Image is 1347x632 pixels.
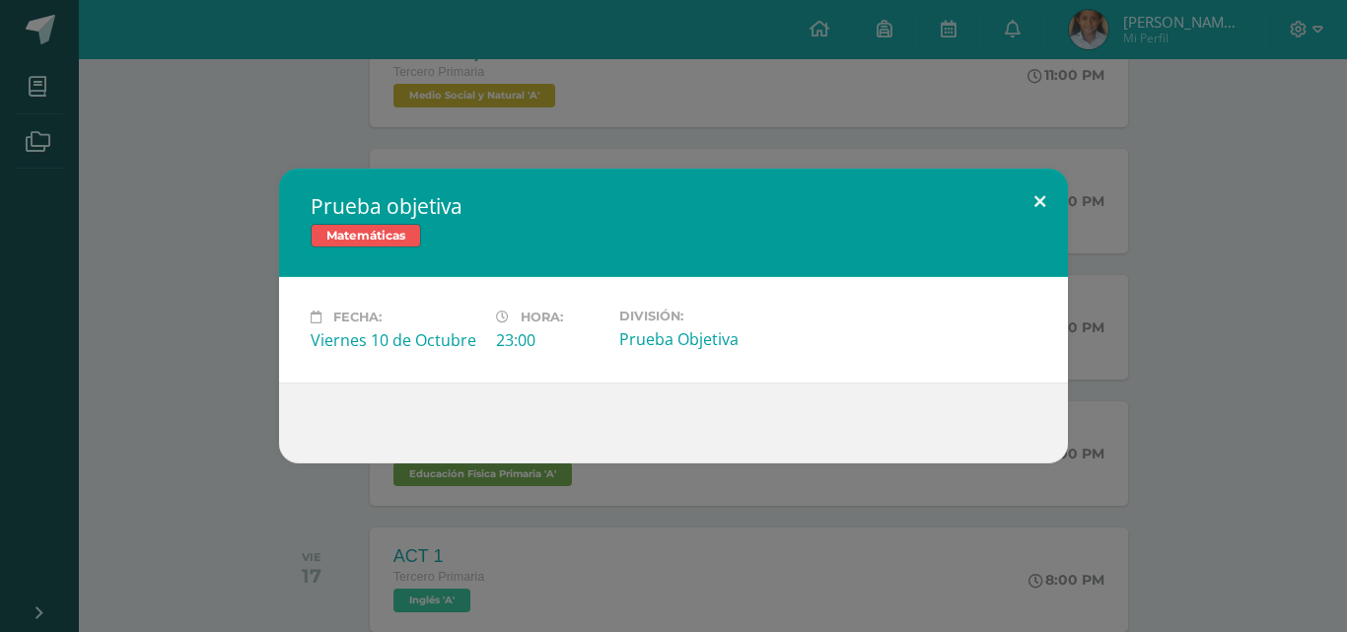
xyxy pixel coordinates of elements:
[496,329,603,351] div: 23:00
[619,328,789,350] div: Prueba Objetiva
[619,309,789,323] label: División:
[311,224,421,247] span: Matemáticas
[311,329,480,351] div: Viernes 10 de Octubre
[521,310,563,324] span: Hora:
[311,192,1036,220] h2: Prueba objetiva
[1012,169,1068,236] button: Close (Esc)
[333,310,382,324] span: Fecha:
